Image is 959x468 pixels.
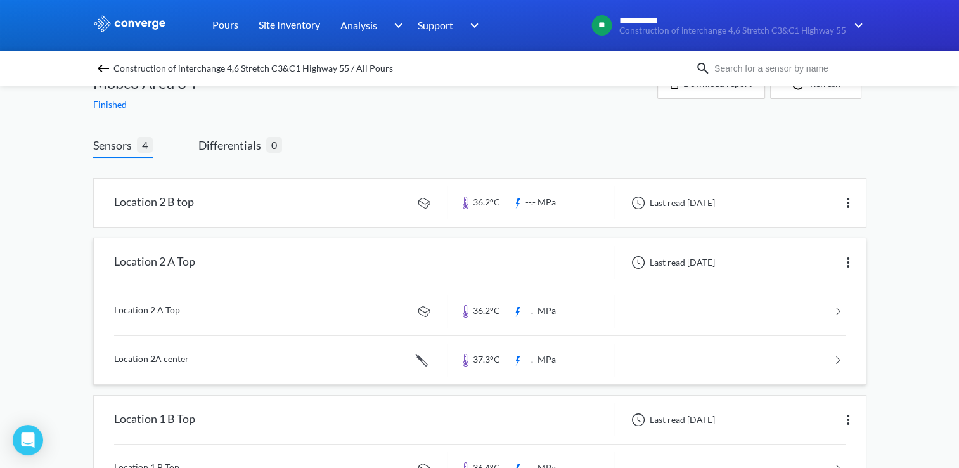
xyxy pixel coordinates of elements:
[711,62,864,75] input: Search for a sensor by name
[114,246,195,279] div: Location 2 A Top
[113,60,393,77] span: Construction of interchange 4,6 Stretch C3&C1 Highway 55 / All Pours
[462,18,482,33] img: downArrow.svg
[624,255,719,270] div: Last read [DATE]
[840,412,856,427] img: more.svg
[619,26,846,36] span: Construction of interchange 4,6 Stretch C3&C1 Highway 55
[840,195,856,211] img: more.svg
[129,99,135,110] span: -
[93,136,137,154] span: Sensors
[840,255,856,270] img: more.svg
[385,18,406,33] img: downArrow.svg
[13,425,43,455] div: Open Intercom Messenger
[137,137,153,153] span: 4
[93,99,129,110] span: Finished
[846,18,866,33] img: downArrow.svg
[624,412,719,427] div: Last read [DATE]
[266,137,282,153] span: 0
[114,403,195,436] div: Location 1 B Top
[340,17,377,33] span: Analysis
[96,61,111,76] img: backspace.svg
[418,17,453,33] span: Support
[695,61,711,76] img: icon-search.svg
[198,136,266,154] span: Differentials
[93,15,167,32] img: logo_ewhite.svg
